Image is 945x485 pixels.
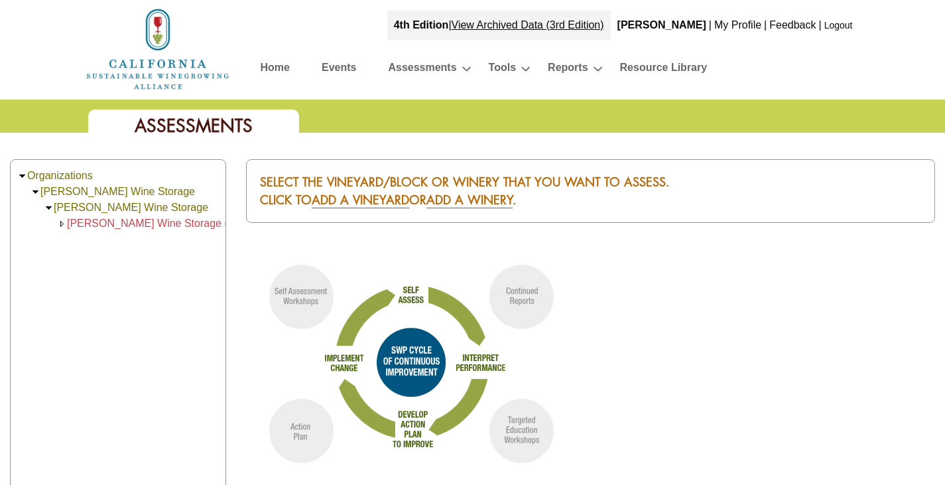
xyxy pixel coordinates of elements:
a: Organizations [27,170,93,181]
a: Home [85,42,231,54]
div: | [708,11,713,40]
a: ADD a WINERY [426,192,513,208]
a: Tools [489,58,516,82]
img: logo_cswa2x.png [85,7,231,92]
a: Feedback [769,19,816,31]
span: Select the Vineyard/Block or Winery that you want to assess. Click to or . [260,174,670,208]
div: | [387,11,611,40]
span: Assessments [135,114,253,137]
img: Collapse Draxton Wine Storage [31,187,40,197]
a: My Profile [714,19,761,31]
b: [PERSON_NAME] [617,19,706,31]
a: ADD a VINEYARD [312,192,409,208]
a: Logout [824,20,853,31]
a: Assessments [388,58,456,82]
a: Events [322,58,356,82]
a: View Archived Data (3rd Edition) [452,19,604,31]
strong: 4th Edition [394,19,449,31]
img: Collapse Organizations [17,171,27,181]
div: | [763,11,768,40]
a: [PERSON_NAME] Wine Storage [40,186,195,197]
div: | [818,11,823,40]
a: Home [261,58,290,82]
a: [PERSON_NAME] Wine Storage (1,182,444.00) [67,218,294,229]
a: Resource Library [620,58,708,82]
a: Reports [548,58,588,82]
a: [PERSON_NAME] Wine Storage [54,202,208,213]
img: swp_cycle.png [246,252,578,473]
img: Collapse Draxton Wine Storage [44,203,54,213]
